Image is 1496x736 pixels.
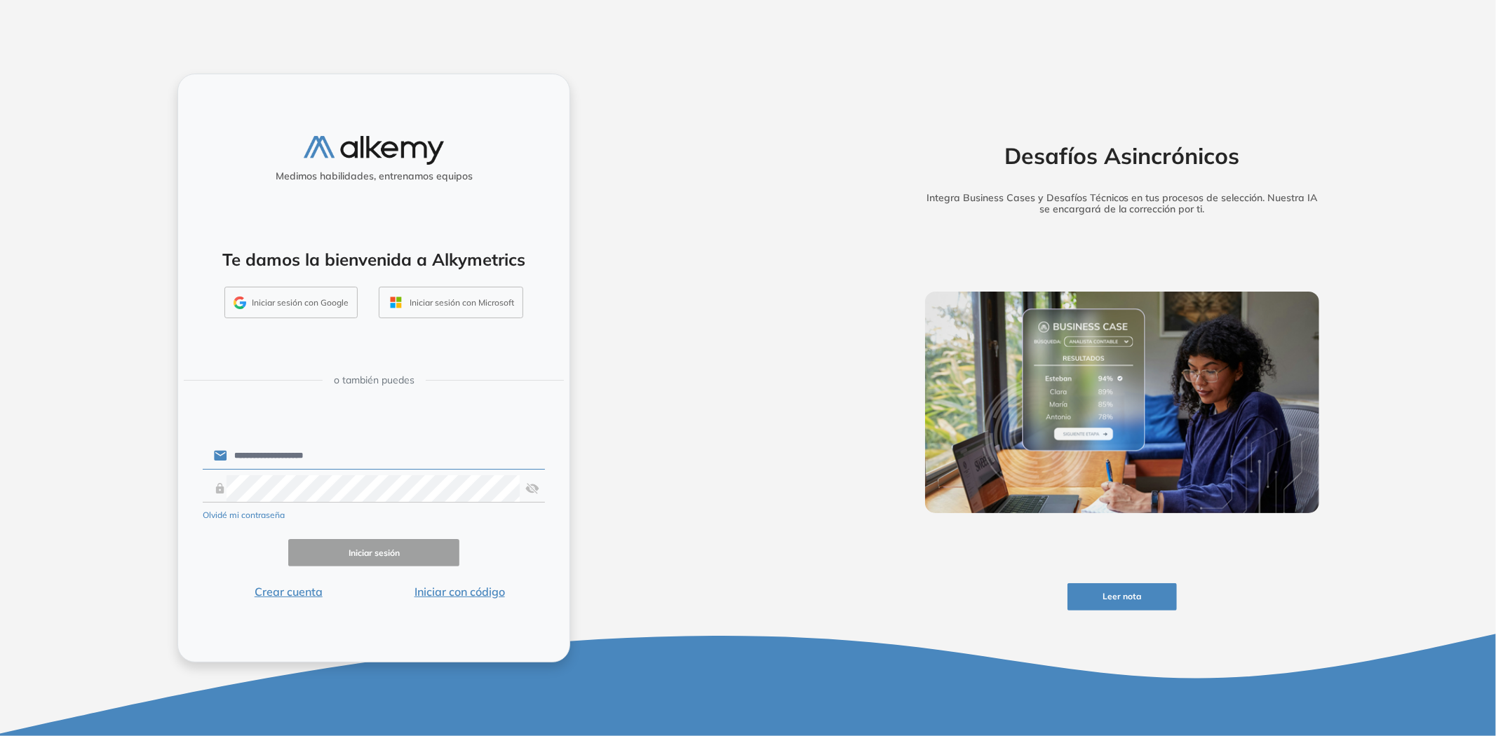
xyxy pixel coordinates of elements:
img: img-more-info [925,292,1319,513]
h5: Medimos habilidades, entrenamos equipos [184,170,564,182]
button: Iniciar sesión con Google [224,287,358,319]
button: Iniciar sesión [288,539,459,566]
h5: Integra Business Cases y Desafíos Técnicos en tus procesos de selección. Nuestra IA se encargará ... [903,192,1341,216]
h2: Desafíos Asincrónicos [903,142,1341,169]
img: asd [525,475,539,502]
button: Leer nota [1067,583,1177,611]
img: GMAIL_ICON [234,297,246,309]
button: Olvidé mi contraseña [203,509,285,522]
button: Iniciar sesión con Microsoft [379,287,523,319]
img: logo-alkemy [304,136,444,165]
h4: Te damos la bienvenida a Alkymetrics [196,250,551,270]
button: Crear cuenta [203,583,374,600]
span: o también puedes [334,373,415,388]
img: OUTLOOK_ICON [388,294,404,311]
button: Iniciar con código [374,583,545,600]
